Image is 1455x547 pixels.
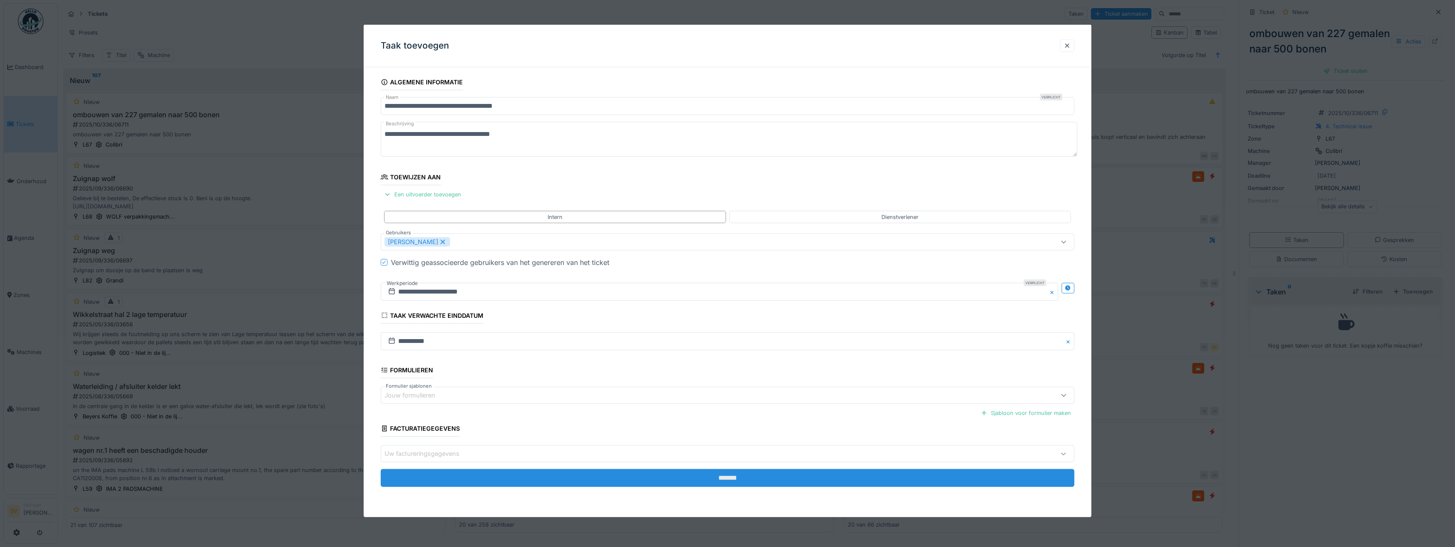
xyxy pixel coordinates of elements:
div: Een uitvoerder toevoegen [381,189,465,200]
label: Naam [384,94,400,101]
div: [PERSON_NAME] [385,237,450,247]
label: Gebruikers [384,229,413,236]
div: Verplicht [1040,94,1062,101]
div: Taak verwachte einddatum [381,309,483,324]
div: Dienstverlener [881,213,918,221]
div: Uw factureringsgegevens [385,449,471,458]
div: Intern [548,213,562,221]
h3: Taak toevoegen [381,40,449,51]
div: Algemene informatie [381,76,463,90]
div: Jouw formulieren [385,391,447,400]
div: Verwittig geassocieerde gebruikers van het genereren van het ticket [391,257,609,268]
div: Facturatiegegevens [381,422,460,437]
div: Formulieren [381,364,433,378]
div: Sjabloon voor formulier maken [977,407,1074,419]
label: Werkperiode [386,279,419,288]
button: Close [1049,283,1058,301]
label: Beschrijving [384,118,416,129]
button: Close [1065,332,1074,350]
div: Toewijzen aan [381,171,441,185]
div: Verplicht [1024,279,1046,286]
label: Formulier sjablonen [384,383,433,390]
